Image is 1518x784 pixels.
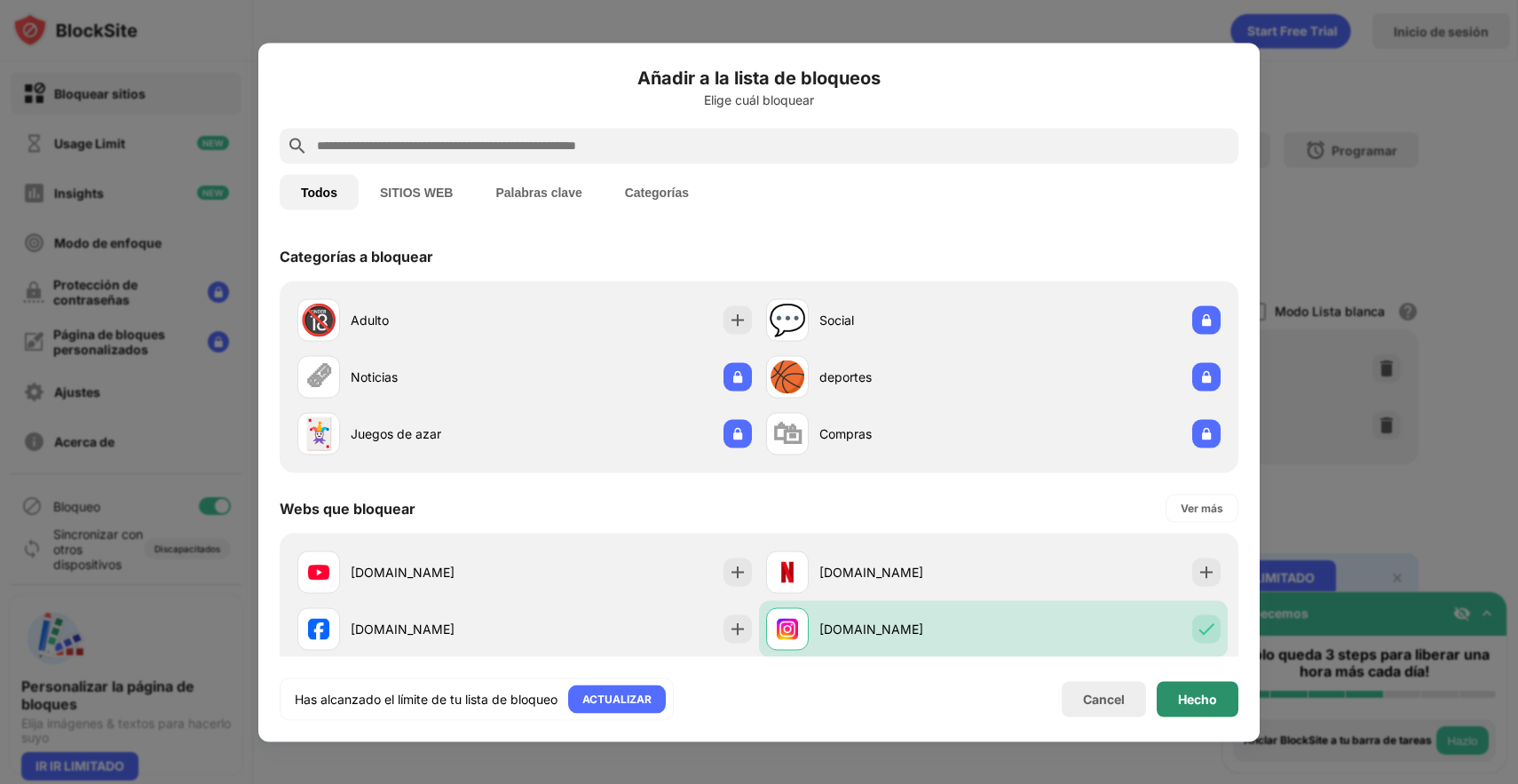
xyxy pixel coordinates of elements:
button: SITIOS WEB [359,174,474,210]
img: favicons [308,561,329,582]
div: [DOMAIN_NAME] [351,620,525,638]
img: favicons [308,618,329,639]
div: [DOMAIN_NAME] [819,563,993,582]
button: Categorías [604,174,710,210]
button: Todos [280,174,359,210]
div: 🛍 [772,416,802,452]
div: Compras [819,424,993,443]
div: Cancel [1083,692,1125,707]
div: Social [819,311,993,329]
div: Juegos de azar [351,424,525,443]
div: [DOMAIN_NAME] [819,620,993,638]
div: Adulto [351,311,525,329]
div: Elige cuál bloquear [280,92,1238,107]
img: search.svg [287,135,308,156]
div: Categorías a bloquear [280,247,433,265]
div: Hecho [1178,692,1217,706]
div: 🗞 [304,359,334,395]
div: 🃏 [300,416,337,452]
div: deportes [819,368,993,386]
div: Has alcanzado el límite de tu lista de bloqueo [295,690,557,708]
h6: Añadir a la lista de bloqueos [280,64,1238,91]
div: Noticias [351,368,525,386]
button: Palabras clave [474,174,603,210]
img: favicons [777,561,798,582]
div: 🔞 [300,302,337,338]
div: [DOMAIN_NAME] [351,563,525,582]
div: 🏀 [769,359,806,395]
div: 💬 [769,302,806,338]
img: favicons [777,618,798,639]
div: Webs que bloquear [280,499,415,517]
div: Ver más [1181,499,1223,517]
div: ACTUALIZAR [582,690,652,708]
